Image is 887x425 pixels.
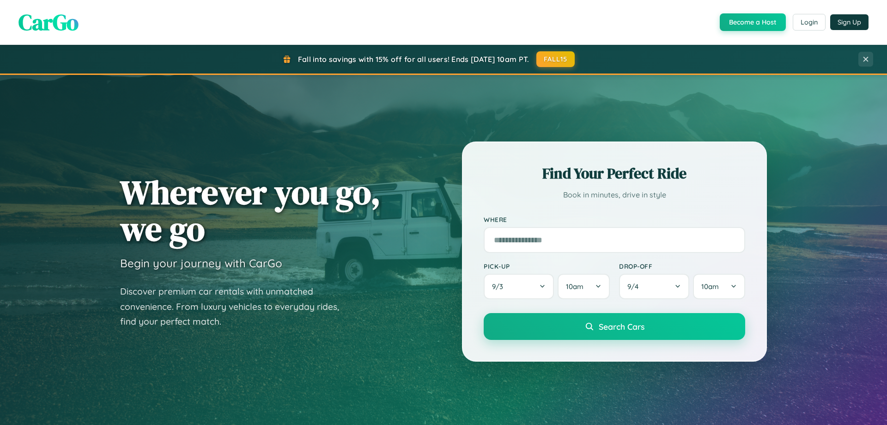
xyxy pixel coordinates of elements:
[18,7,79,37] span: CarGo
[298,55,529,64] span: Fall into savings with 15% off for all users! Ends [DATE] 10am PT.
[627,282,643,291] span: 9 / 4
[484,274,554,299] button: 9/3
[619,262,745,270] label: Drop-off
[693,274,745,299] button: 10am
[558,274,610,299] button: 10am
[120,284,351,329] p: Discover premium car rentals with unmatched convenience. From luxury vehicles to everyday rides, ...
[793,14,826,31] button: Login
[701,282,719,291] span: 10am
[720,13,786,31] button: Become a Host
[120,174,381,247] h1: Wherever you go, we go
[484,163,745,184] h2: Find Your Perfect Ride
[536,51,575,67] button: FALL15
[484,313,745,340] button: Search Cars
[830,14,869,30] button: Sign Up
[619,274,689,299] button: 9/4
[566,282,583,291] span: 10am
[120,256,282,270] h3: Begin your journey with CarGo
[484,262,610,270] label: Pick-up
[599,321,644,332] span: Search Cars
[484,216,745,223] label: Where
[484,188,745,202] p: Book in minutes, drive in style
[492,282,508,291] span: 9 / 3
